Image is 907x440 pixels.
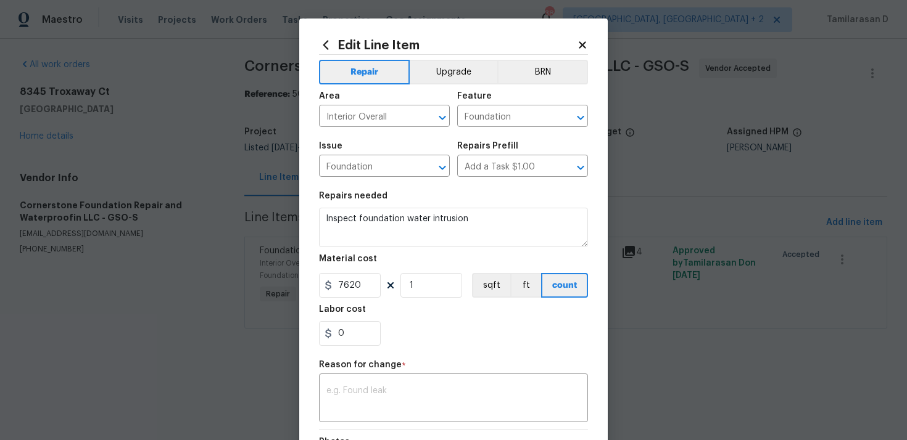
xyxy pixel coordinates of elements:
h5: Material cost [319,255,377,263]
button: count [541,273,588,298]
button: ft [510,273,541,298]
button: BRN [497,60,588,84]
button: sqft [472,273,510,298]
button: Upgrade [410,60,498,84]
h5: Reason for change [319,361,402,369]
h5: Area [319,92,340,100]
h5: Issue [319,142,342,150]
button: Open [434,159,451,176]
h5: Feature [457,92,492,100]
h2: Edit Line Item [319,38,577,52]
h5: Labor cost [319,305,366,314]
button: Open [434,109,451,126]
textarea: Inspect foundation water intrusion [319,208,588,247]
h5: Repairs Prefill [457,142,518,150]
h5: Repairs needed [319,192,387,200]
button: Open [572,159,589,176]
button: Open [572,109,589,126]
button: Repair [319,60,410,84]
